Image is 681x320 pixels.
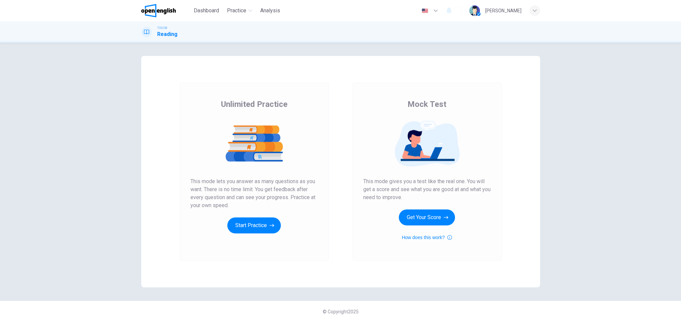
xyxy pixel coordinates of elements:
[258,5,283,17] button: Analysis
[260,7,280,15] span: Analysis
[399,209,455,225] button: Get Your Score
[194,7,219,15] span: Dashboard
[157,30,177,38] h1: Reading
[469,5,480,16] img: Profile picture
[323,309,359,314] span: © Copyright 2025
[141,4,191,17] a: OpenEnglish logo
[191,5,222,17] button: Dashboard
[407,99,446,110] span: Mock Test
[221,99,287,110] span: Unlimited Practice
[485,7,521,15] div: [PERSON_NAME]
[227,217,281,233] button: Start Practice
[402,233,452,241] button: How does this work?
[157,26,167,30] span: TOEIC®
[363,177,491,201] span: This mode gives you a test like the real one. You will get a score and see what you are good at a...
[224,5,255,17] button: Practice
[190,177,318,209] span: This mode lets you answer as many questions as you want. There is no time limit. You get feedback...
[141,4,176,17] img: OpenEnglish logo
[421,8,429,13] img: en
[227,7,246,15] span: Practice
